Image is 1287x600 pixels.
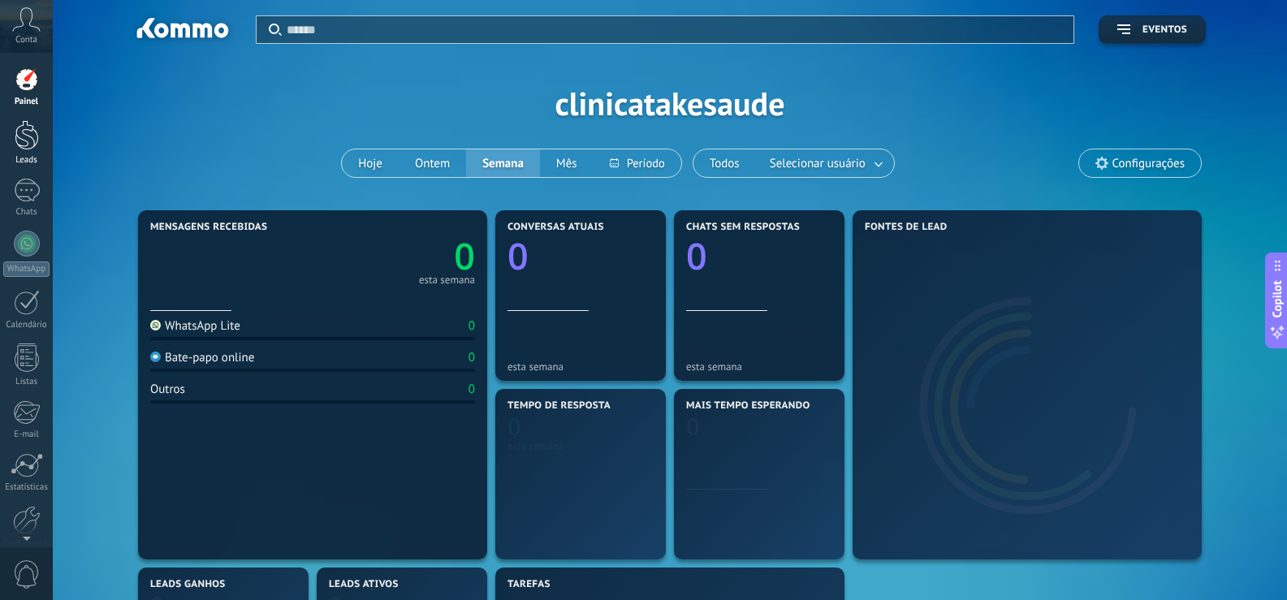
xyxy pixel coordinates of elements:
span: Mensagens recebidas [150,222,267,233]
div: Leads [3,155,50,166]
span: Configurações [1112,157,1185,171]
span: Tarefas [507,579,551,590]
button: Hoje [342,149,399,177]
img: Bate-papo online [150,352,161,362]
span: Eventos [1142,24,1187,36]
text: 0 [454,231,475,281]
text: 0 [686,411,700,442]
div: Outros [150,382,185,397]
div: E-mail [3,429,50,440]
span: Fontes de lead [865,222,948,233]
div: esta semana [507,360,654,373]
button: Selecionar usuário [756,149,894,177]
text: 0 [686,231,707,281]
div: 0 [469,382,475,397]
button: Eventos [1099,15,1206,44]
span: Leads ativos [329,579,399,590]
span: Conta [15,35,37,45]
div: Estatísticas [3,482,50,493]
div: esta semana [419,276,475,284]
span: Chats sem respostas [686,222,800,233]
div: WhatsApp [3,261,50,277]
button: Mês [540,149,594,177]
span: Leads ganhos [150,579,226,590]
div: Painel [3,97,50,107]
div: esta semana [507,440,654,452]
div: WhatsApp Lite [150,318,240,334]
span: Conversas atuais [507,222,604,233]
div: Bate-papo online [150,350,254,365]
div: Chats [3,207,50,218]
button: Ontem [399,149,466,177]
button: Todos [693,149,756,177]
div: esta semana [686,360,832,373]
button: Período [594,149,681,177]
img: WhatsApp Lite [150,320,161,330]
a: 0 [313,231,475,281]
div: 0 [469,350,475,365]
text: 0 [507,411,521,442]
span: Tempo de resposta [507,400,611,412]
button: Semana [466,149,540,177]
text: 0 [507,231,529,281]
span: Mais tempo esperando [686,400,810,412]
div: 0 [469,318,475,334]
span: Copilot [1269,280,1285,317]
div: Listas [3,377,50,387]
div: Calendário [3,320,50,330]
span: Selecionar usuário [767,153,869,175]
